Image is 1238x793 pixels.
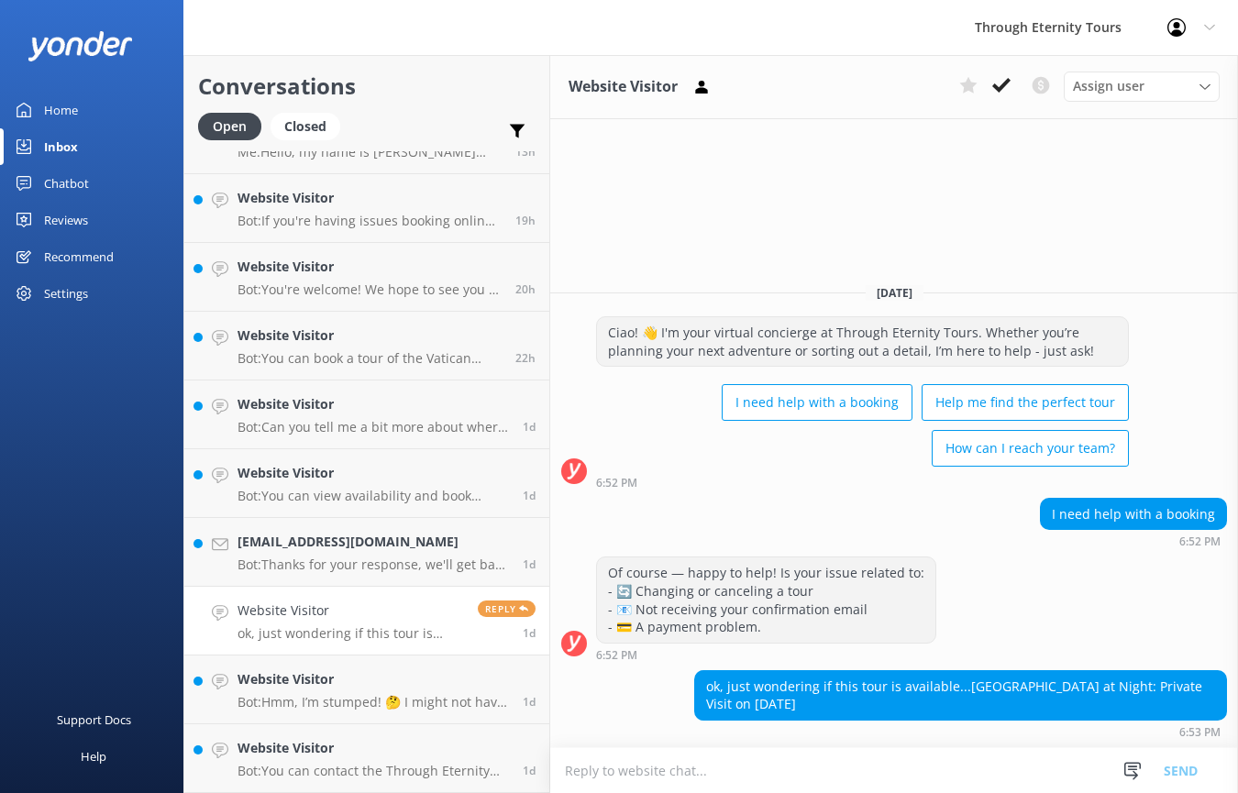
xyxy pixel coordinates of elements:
[238,694,509,710] p: Bot: Hmm, I’m stumped! 🤔 I might not have the answer to that one, but our amazing team definitely...
[44,92,78,128] div: Home
[238,463,509,483] h4: Website Visitor
[1179,536,1221,547] strong: 6:52 PM
[271,113,340,140] div: Closed
[596,478,637,489] strong: 6:52 PM
[515,144,536,160] span: Sep 18 2025 09:46pm (UTC +02:00) Europe/Amsterdam
[596,648,936,661] div: Sep 17 2025 06:52pm (UTC +02:00) Europe/Amsterdam
[184,380,549,449] a: Website VisitorBot:Can you tell me a bit more about where you are going? We have an amazing array...
[238,488,509,504] p: Bot: You can view availability and book directly online for your desired date. If you're having t...
[184,724,549,793] a: Website VisitorBot:You can contact the Through Eternity Tours team at [PHONE_NUMBER] or [PHONE_NU...
[1041,499,1226,530] div: I need help with a booking
[569,75,678,99] h3: Website Visitor
[596,476,1129,489] div: Sep 17 2025 06:52pm (UTC +02:00) Europe/Amsterdam
[198,69,536,104] h2: Conversations
[515,213,536,228] span: Sep 18 2025 04:02pm (UTC +02:00) Europe/Amsterdam
[722,384,912,421] button: I need help with a booking
[57,701,131,738] div: Support Docs
[238,144,502,160] p: Me: Hello, my name is [PERSON_NAME] from Through Eternity Tours. I’m happy to help with your ques...
[271,116,349,136] a: Closed
[81,738,106,775] div: Help
[478,600,536,617] span: Reply
[44,238,114,275] div: Recommend
[28,31,133,61] img: yonder-white-logo.png
[238,325,502,346] h4: Website Visitor
[184,449,549,518] a: Website VisitorBot:You can view availability and book directly online for your desired date. If y...
[1073,76,1144,96] span: Assign user
[523,419,536,435] span: Sep 18 2025 06:22am (UTC +02:00) Europe/Amsterdam
[695,671,1226,720] div: ok, just wondering if this tour is available...[GEOGRAPHIC_DATA] at Night: Private Visit on [DATE]
[922,384,1129,421] button: Help me find the perfect tour
[44,202,88,238] div: Reviews
[238,188,502,208] h4: Website Visitor
[198,116,271,136] a: Open
[238,669,509,689] h4: Website Visitor
[597,317,1128,366] div: Ciao! 👋 I'm your virtual concierge at Through Eternity Tours. Whether you’re planning your next a...
[184,174,549,243] a: Website VisitorBot:If you're having issues booking online, you can contact the Through Eternity T...
[523,488,536,503] span: Sep 18 2025 06:01am (UTC +02:00) Europe/Amsterdam
[198,113,261,140] div: Open
[238,600,464,621] h4: Website Visitor
[523,694,536,710] span: Sep 17 2025 05:01pm (UTC +02:00) Europe/Amsterdam
[238,532,509,552] h4: [EMAIL_ADDRESS][DOMAIN_NAME]
[866,285,923,301] span: [DATE]
[238,281,502,298] p: Bot: You're welcome! We hope to see you at Through Eternity Tours soon!
[238,350,502,367] p: Bot: You can book a tour of the Vatican online. We offer a variety of options, including group to...
[694,725,1227,738] div: Sep 17 2025 06:53pm (UTC +02:00) Europe/Amsterdam
[596,650,637,661] strong: 6:52 PM
[523,625,536,641] span: Sep 17 2025 06:53pm (UTC +02:00) Europe/Amsterdam
[238,763,509,779] p: Bot: You can contact the Through Eternity Tours team at [PHONE_NUMBER] or [PHONE_NUMBER]. You can...
[238,257,502,277] h4: Website Visitor
[238,556,509,573] p: Bot: Thanks for your response, we'll get back to you as soon as we can during opening hours.
[1064,72,1220,101] div: Assign User
[238,738,509,758] h4: Website Visitor
[523,763,536,778] span: Sep 17 2025 03:42pm (UTC +02:00) Europe/Amsterdam
[238,419,509,435] p: Bot: Can you tell me a bit more about where you are going? We have an amazing array of group and ...
[1040,534,1227,547] div: Sep 17 2025 06:52pm (UTC +02:00) Europe/Amsterdam
[44,128,78,165] div: Inbox
[184,518,549,587] a: [EMAIL_ADDRESS][DOMAIN_NAME]Bot:Thanks for your response, we'll get back to you as soon as we can...
[932,430,1129,467] button: How can I reach your team?
[238,625,464,642] p: ok, just wondering if this tour is available...[GEOGRAPHIC_DATA] at Night: Private Visit on [DATE]
[238,394,509,414] h4: Website Visitor
[44,165,89,202] div: Chatbot
[238,213,502,229] p: Bot: If you're having issues booking online, you can contact the Through Eternity Tours team at [...
[184,243,549,312] a: Website VisitorBot:You're welcome! We hope to see you at Through Eternity Tours soon!20h
[184,587,549,655] a: Website Visitorok, just wondering if this tour is available...[GEOGRAPHIC_DATA] at Night: Private...
[1179,727,1221,738] strong: 6:53 PM
[523,556,536,572] span: Sep 18 2025 03:53am (UTC +02:00) Europe/Amsterdam
[184,655,549,724] a: Website VisitorBot:Hmm, I’m stumped! 🤔 I might not have the answer to that one, but our amazing t...
[184,312,549,380] a: Website VisitorBot:You can book a tour of the Vatican online. We offer a variety of options, incl...
[515,281,536,297] span: Sep 18 2025 03:15pm (UTC +02:00) Europe/Amsterdam
[597,557,935,642] div: Of course — happy to help! Is your issue related to: - 🔄 Changing or canceling a tour - 📧 Not rec...
[44,275,88,312] div: Settings
[515,350,536,366] span: Sep 18 2025 01:26pm (UTC +02:00) Europe/Amsterdam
